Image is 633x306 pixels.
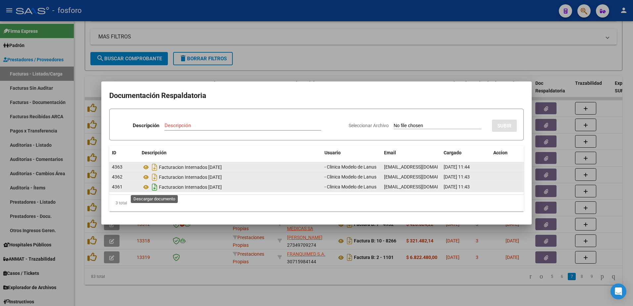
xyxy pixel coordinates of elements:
datatable-header-cell: Email [381,146,441,160]
span: Email [384,150,396,155]
div: Facturacion Internados [DATE] [142,162,319,173]
h2: Documentación Respaldatoria [109,89,524,102]
span: SUBIR [497,123,511,129]
datatable-header-cell: Cargado [441,146,491,160]
datatable-header-cell: Descripción [139,146,322,160]
span: Accion [493,150,508,155]
span: Descripción [142,150,167,155]
span: [EMAIL_ADDRESS][DOMAIN_NAME] [384,164,458,170]
span: Usuario [324,150,341,155]
span: [DATE] 11:44 [444,164,470,170]
span: - Clinica Modelo de Lanus [324,164,376,170]
div: 3 total [109,195,524,211]
span: Seleccionar Archivo [349,123,389,128]
span: Cargado [444,150,462,155]
span: 4362 [112,174,122,179]
span: - Clinica Modelo de Lanus [324,174,376,179]
span: ID [112,150,116,155]
span: [EMAIL_ADDRESS][DOMAIN_NAME] [384,174,458,179]
datatable-header-cell: Usuario [322,146,381,160]
p: Descripción [133,122,159,129]
span: 4363 [112,164,122,170]
span: [DATE] 11:43 [444,174,470,179]
div: Facturacion Internados [DATE] [142,182,319,192]
datatable-header-cell: Accion [491,146,524,160]
div: Open Intercom Messenger [610,283,626,299]
span: [DATE] 11:43 [444,184,470,189]
i: Descargar documento [150,182,159,192]
span: - Clinica Modelo de Lanus [324,184,376,189]
span: [EMAIL_ADDRESS][DOMAIN_NAME] [384,184,458,189]
span: 4361 [112,184,122,189]
div: Facturacion Internados [DATE] [142,172,319,182]
i: Descargar documento [150,172,159,182]
datatable-header-cell: ID [109,146,139,160]
i: Descargar documento [150,162,159,173]
button: SUBIR [492,120,517,132]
